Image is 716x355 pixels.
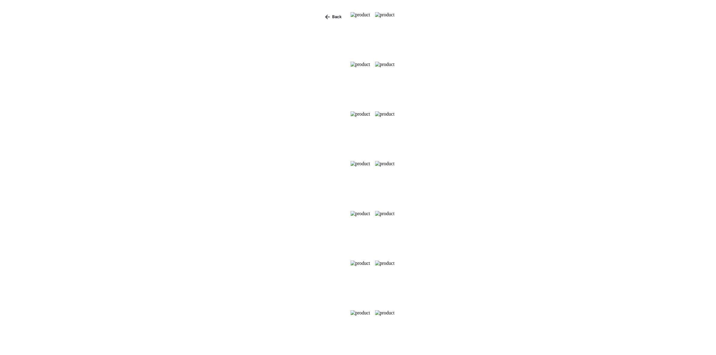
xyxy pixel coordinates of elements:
[351,310,370,355] img: product
[375,310,395,355] img: product
[351,12,370,57] img: product
[375,211,395,256] img: product
[351,62,370,107] img: product
[351,161,370,206] img: product
[375,62,395,107] img: product
[351,211,370,256] img: product
[375,12,395,57] img: product
[375,161,395,206] img: product
[332,14,342,20] span: Back
[351,261,370,305] img: product
[375,111,395,156] img: product
[375,261,395,305] img: product
[351,111,370,156] img: product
